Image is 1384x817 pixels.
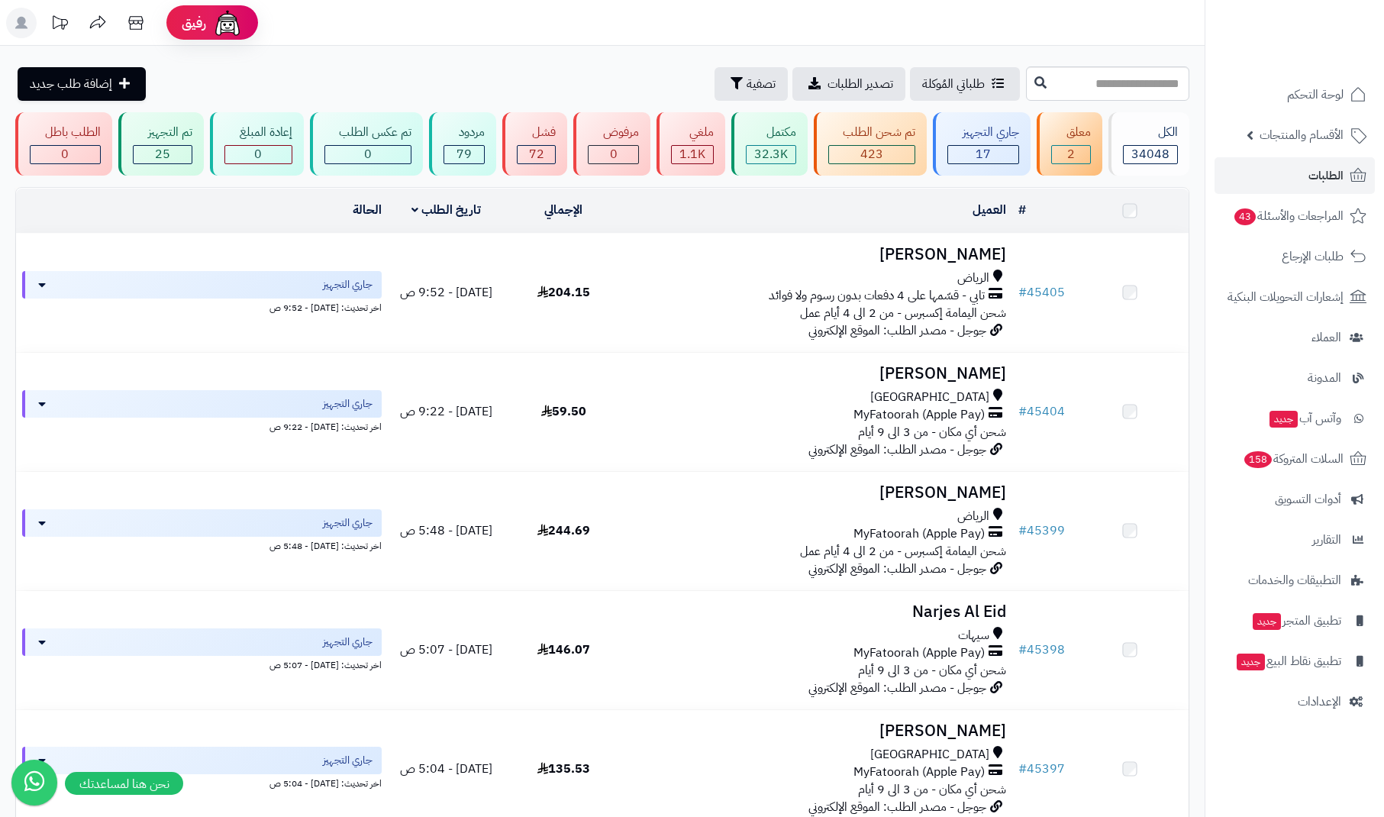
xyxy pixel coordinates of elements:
a: الحالة [353,201,382,219]
div: تم شحن الطلب [828,124,916,141]
span: شحن اليمامة إكسبرس - من 2 الى 4 أيام عمل [800,542,1006,560]
span: شحن اليمامة إكسبرس - من 2 الى 4 أيام عمل [800,304,1006,322]
span: إضافة طلب جديد [30,75,112,93]
div: 0 [225,146,292,163]
span: 204.15 [537,283,590,302]
span: جاري التجهيز [323,753,373,768]
span: 32.3K [754,145,788,163]
span: جديد [1237,654,1265,670]
span: 0 [364,145,372,163]
a: مردود 79 [426,112,499,176]
span: العملاء [1311,327,1341,348]
img: ai-face.png [212,8,243,38]
span: الرياض [957,270,989,287]
span: وآتس آب [1268,408,1341,429]
div: 0 [325,146,411,163]
span: المدونة [1308,367,1341,389]
span: MyFatoorah (Apple Pay) [853,406,985,424]
a: الطلبات [1215,157,1375,194]
span: 2 [1067,145,1075,163]
a: تاريخ الطلب [411,201,481,219]
span: جاري التجهيز [323,515,373,531]
a: التقارير [1215,522,1375,558]
div: اخر تحديث: [DATE] - 5:48 ص [22,537,382,553]
span: التطبيقات والخدمات [1248,570,1341,591]
span: 0 [254,145,262,163]
span: جوجل - مصدر الطلب: الموقع الإلكتروني [808,441,986,459]
span: لوحة التحكم [1287,84,1344,105]
span: شحن أي مكان - من 3 الى 9 أيام [858,661,1006,680]
span: أدوات التسويق [1275,489,1341,510]
span: 79 [456,145,472,163]
span: [DATE] - 5:48 ص [400,522,492,540]
span: MyFatoorah (Apple Pay) [853,644,985,662]
div: معلق [1051,124,1091,141]
a: مرفوض 0 [570,112,653,176]
span: 0 [610,145,618,163]
div: 79 [444,146,484,163]
img: logo-2.png [1280,41,1369,73]
a: التطبيقات والخدمات [1215,562,1375,599]
div: اخر تحديث: [DATE] - 5:04 ص [22,774,382,790]
span: # [1018,402,1027,421]
h3: [PERSON_NAME] [628,722,1006,740]
div: مردود [444,124,485,141]
a: إضافة طلب جديد [18,67,146,101]
a: فشل 72 [499,112,570,176]
span: MyFatoorah (Apple Pay) [853,525,985,543]
span: 146.07 [537,641,590,659]
span: MyFatoorah (Apple Pay) [853,764,985,781]
a: مكتمل 32.3K [728,112,811,176]
a: العميل [973,201,1006,219]
span: [DATE] - 5:07 ص [400,641,492,659]
span: جديد [1269,411,1298,428]
h3: [PERSON_NAME] [628,484,1006,502]
a: جاري التجهيز 17 [930,112,1034,176]
a: الكل34048 [1105,112,1192,176]
a: تطبيق نقاط البيعجديد [1215,643,1375,680]
span: 25 [155,145,170,163]
span: جديد [1253,613,1281,630]
div: اخر تحديث: [DATE] - 9:52 ص [22,299,382,315]
span: الرياض [957,508,989,525]
a: تم التجهيز 25 [115,112,207,176]
a: تصدير الطلبات [792,67,905,101]
span: 135.53 [537,760,590,778]
span: [DATE] - 5:04 ص [400,760,492,778]
div: الكل [1123,124,1178,141]
span: 34048 [1131,145,1169,163]
a: المدونة [1215,360,1375,396]
a: وآتس آبجديد [1215,400,1375,437]
span: تصدير الطلبات [827,75,893,93]
div: 72 [518,146,555,163]
div: 0 [31,146,100,163]
a: تم عكس الطلب 0 [307,112,427,176]
a: ملغي 1.1K [653,112,728,176]
a: إشعارات التحويلات البنكية [1215,279,1375,315]
span: # [1018,522,1027,540]
a: طلبات الإرجاع [1215,238,1375,275]
div: 423 [829,146,915,163]
span: [GEOGRAPHIC_DATA] [870,389,989,406]
div: فشل [517,124,556,141]
a: إعادة المبلغ 0 [207,112,307,176]
span: جوجل - مصدر الطلب: الموقع الإلكتروني [808,560,986,578]
span: [GEOGRAPHIC_DATA] [870,746,989,764]
h3: [PERSON_NAME] [628,246,1006,263]
a: السلات المتروكة158 [1215,441,1375,477]
div: 17 [948,146,1018,163]
div: 0 [589,146,638,163]
a: # [1018,201,1026,219]
div: إعادة المبلغ [224,124,292,141]
span: # [1018,760,1027,778]
a: الإعدادات [1215,683,1375,720]
span: 72 [529,145,544,163]
span: # [1018,283,1027,302]
div: تم عكس الطلب [324,124,412,141]
a: المراجعات والأسئلة43 [1215,198,1375,234]
span: تطبيق المتجر [1251,610,1341,631]
a: الطلب باطل 0 [12,112,115,176]
div: 2 [1052,146,1090,163]
div: اخر تحديث: [DATE] - 9:22 ص [22,418,382,434]
a: الإجمالي [544,201,582,219]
